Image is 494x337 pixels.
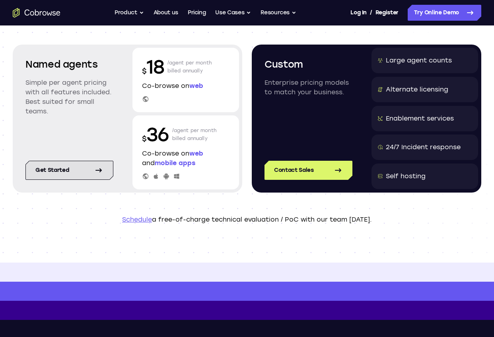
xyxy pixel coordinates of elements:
[25,161,113,180] a: Get started
[265,161,352,180] a: Contact Sales
[386,171,426,181] div: Self hosting
[142,149,230,168] p: Co-browse on and
[386,142,461,152] div: 24/7 Incident response
[215,5,251,21] button: Use Cases
[386,114,454,123] div: Enablement services
[375,5,399,21] a: Register
[155,159,195,167] span: mobile apps
[188,5,206,21] a: Pricing
[350,5,366,21] a: Log In
[142,122,169,147] p: 36
[115,5,144,21] button: Product
[408,5,481,21] a: Try Online Demo
[386,56,452,65] div: Large agent counts
[13,8,60,18] a: Go to the home page
[172,122,217,147] p: /agent per month billed annually
[370,8,372,18] span: /
[265,78,352,97] p: Enterprise pricing models to match your business.
[142,134,147,143] span: $
[154,5,178,21] a: About us
[265,57,352,72] h2: Custom
[189,82,203,90] span: web
[13,215,481,224] p: a free-of-charge technical evaluation / PoC with our team [DATE].
[189,150,203,157] span: web
[142,54,164,80] p: 18
[25,57,113,72] h2: Named agents
[122,216,152,223] a: Schedule
[167,54,212,80] p: /agent per month billed annually
[261,5,296,21] button: Resources
[386,85,448,94] div: Alternate licensing
[142,81,230,91] p: Co-browse on
[142,67,147,76] span: $
[25,78,113,116] p: Simple per agent pricing with all features included. Best suited for small teams.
